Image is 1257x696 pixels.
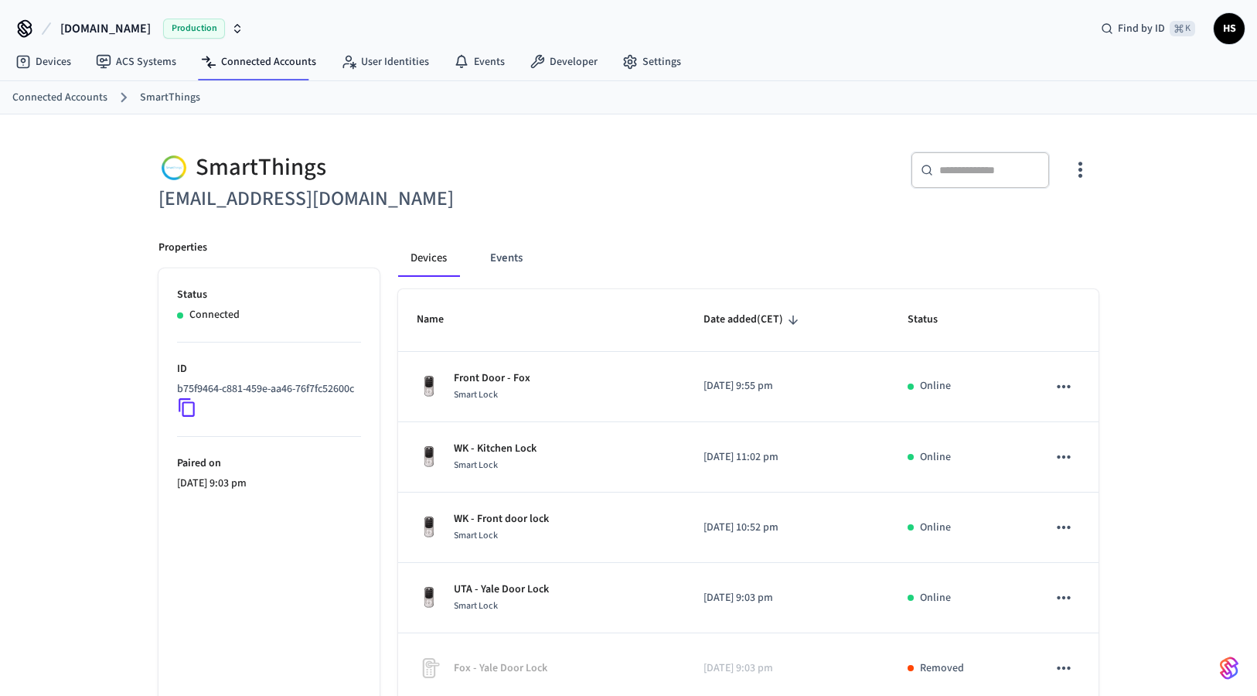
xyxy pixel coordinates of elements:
span: Smart Lock [454,459,498,472]
span: HS [1215,15,1243,43]
p: Online [920,378,951,394]
button: Devices [398,240,459,277]
span: Smart Lock [454,599,498,612]
div: Find by ID⌘ K [1088,15,1208,43]
span: ⌘ K [1170,21,1195,36]
p: b75f9464-c881-459e-aa46-76f7fc52600c [177,381,354,397]
span: Smart Lock [454,529,498,542]
div: SmartThings [158,152,619,183]
div: connected account tabs [398,240,1099,277]
p: Online [920,520,951,536]
p: UTA - Yale Door Lock [454,582,549,598]
p: Front Door - Fox [454,370,530,387]
p: [DATE] 9:03 pm [177,476,361,492]
span: Find by ID [1118,21,1165,36]
p: WK - Front door lock [454,511,549,527]
button: Events [478,240,535,277]
a: Connected Accounts [12,90,107,106]
img: SeamLogoGradient.69752ec5.svg [1220,656,1238,681]
img: Yale Assure Touchscreen Wifi Smart Lock, Satin Nickel, Front [417,445,441,469]
p: Online [920,449,951,466]
p: Online [920,590,951,606]
p: [DATE] 9:03 pm [703,590,870,606]
p: Status [177,287,361,303]
span: Status [908,308,958,332]
a: Developer [517,48,610,76]
p: [DATE] 11:02 pm [703,449,870,466]
p: Fox - Yale Door Lock [454,660,547,677]
p: [DATE] 9:03 pm [703,660,870,677]
p: WK - Kitchen Lock [454,441,537,457]
span: Name [417,308,464,332]
span: Date added(CET) [703,308,803,332]
a: SmartThings [140,90,200,106]
h6: [EMAIL_ADDRESS][DOMAIN_NAME] [158,183,619,215]
span: Production [163,19,225,39]
p: ID [177,361,361,377]
p: Removed [920,660,964,677]
img: Yale Assure Touchscreen Wifi Smart Lock, Satin Nickel, Front [417,515,441,540]
p: [DATE] 10:52 pm [703,520,870,536]
p: [DATE] 9:55 pm [703,378,870,394]
button: HS [1214,13,1245,44]
a: User Identities [329,48,441,76]
img: Yale Assure Touchscreen Wifi Smart Lock, Satin Nickel, Front [417,374,441,399]
span: [DOMAIN_NAME] [60,19,151,38]
p: Connected [189,307,240,323]
a: Settings [610,48,693,76]
a: ACS Systems [83,48,189,76]
p: Paired on [177,455,361,472]
img: Placeholder Lock Image [417,656,441,681]
a: Events [441,48,517,76]
span: Smart Lock [454,388,498,401]
a: Devices [3,48,83,76]
img: Yale Assure Touchscreen Wifi Smart Lock, Satin Nickel, Front [417,585,441,610]
p: Properties [158,240,207,256]
img: Smartthings Logo, Square [158,152,189,183]
a: Connected Accounts [189,48,329,76]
